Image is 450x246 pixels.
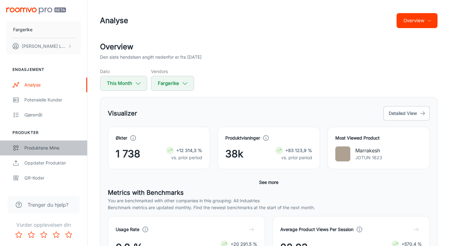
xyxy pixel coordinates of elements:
[6,7,66,14] img: Roomvo PRO Beta
[151,68,194,75] h5: Vendors
[335,135,422,141] h4: Most Viewed Product
[355,154,382,161] p: JOTUN 1623
[108,204,430,211] p: Benchmark metrics are updated monthly. Find the newest benchmarks at the start of the next month.
[27,201,68,209] span: Trenger du hjelp?
[5,221,82,229] p: Vurder opplevelsen din
[280,226,353,233] h4: Average Product Views Per Session
[24,96,81,103] div: Potensielle kunder
[116,135,127,141] h4: Økter
[225,135,260,141] h4: Produktvisninger
[108,197,430,204] p: You are benchmarked with other companies in this grouping: All Industries
[37,229,50,241] button: Rate 3 star
[225,146,243,161] span: 38k
[100,68,147,75] h5: Dato
[24,111,81,118] div: Gjøremål
[24,145,81,151] div: Produktene mine
[383,106,430,121] button: Detailed View
[100,54,202,61] p: Den siste hendelsen angitt nedenfor er fra [DATE]
[397,13,437,28] button: Overview
[285,148,312,153] strong: +83 123,9 %
[12,229,25,241] button: Rate 1 star
[25,229,37,241] button: Rate 2 star
[108,109,137,118] h5: Visualizer
[22,43,66,50] p: [PERSON_NAME] Løveng
[6,22,81,38] button: Fargerike
[108,188,430,197] h5: Metrics with Benchmarks
[50,229,62,241] button: Rate 4 star
[257,177,281,188] button: See more
[24,175,81,181] div: QR-koder
[275,154,312,161] p: vs. prior period
[24,160,81,166] div: Oppdater produkter
[335,146,350,161] img: Marrakesh
[116,226,139,233] h4: Usage Rate
[62,229,75,241] button: Rate 5 star
[100,76,147,91] button: This Month
[24,81,81,88] div: Analyse
[6,38,81,54] button: [PERSON_NAME] Løveng
[151,76,194,91] button: Fargerike
[355,147,382,154] p: Marrakesh
[176,148,202,153] strong: +12 314,3 %
[100,41,437,52] h2: Overview
[100,15,128,26] h1: Analyse
[116,146,140,161] span: 1 738
[13,26,32,33] p: Fargerike
[166,154,202,161] p: vs. prior period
